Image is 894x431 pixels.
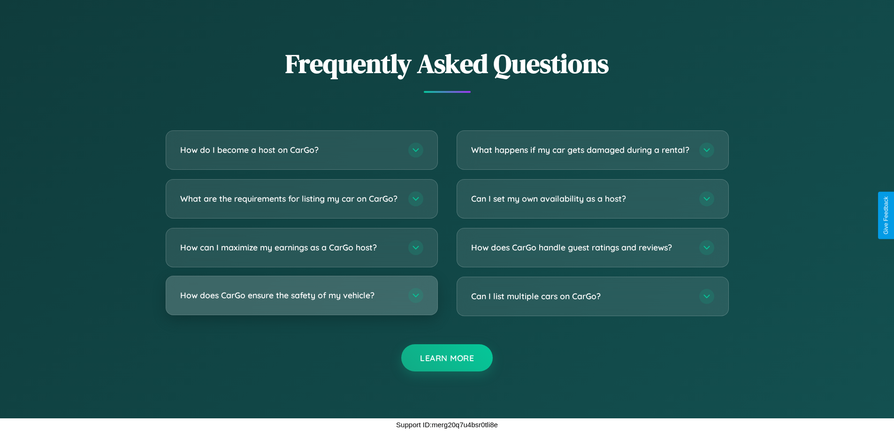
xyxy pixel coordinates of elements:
h2: Frequently Asked Questions [166,45,729,82]
h3: How do I become a host on CarGo? [180,144,399,156]
h3: How does CarGo handle guest ratings and reviews? [471,242,690,253]
p: Support ID: merg20q7u4bsr0tli8e [396,418,498,431]
h3: Can I set my own availability as a host? [471,193,690,204]
h3: Can I list multiple cars on CarGo? [471,290,690,302]
div: Give Feedback [883,197,889,234]
button: Learn More [401,344,493,371]
h3: What are the requirements for listing my car on CarGo? [180,193,399,204]
h3: How does CarGo ensure the safety of my vehicle? [180,289,399,301]
h3: What happens if my car gets damaged during a rental? [471,144,690,156]
h3: How can I maximize my earnings as a CarGo host? [180,242,399,253]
